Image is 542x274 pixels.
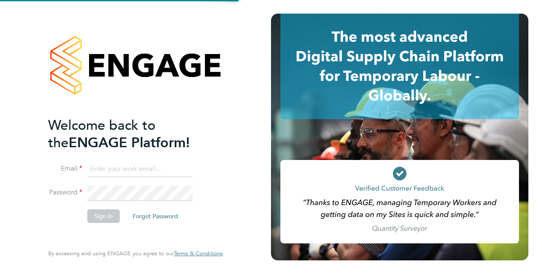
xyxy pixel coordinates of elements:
[174,250,223,257] a: Terms & Conditions
[48,117,214,151] h2: ENGAGE Platform!
[48,188,82,197] label: Password
[48,250,223,257] span: By accessing and using ENGAGE you agree to our
[87,209,120,223] button: Sign In
[48,117,156,151] span: Welcome back to the
[48,164,82,173] label: Email
[126,209,185,223] button: Forgot Password
[87,162,193,177] input: Enter your work email...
